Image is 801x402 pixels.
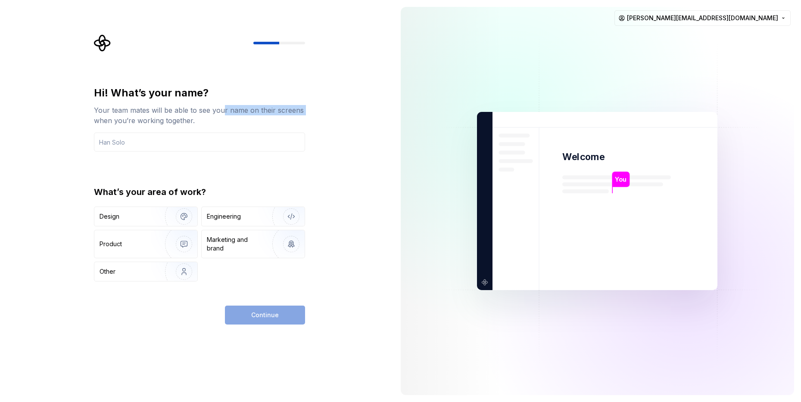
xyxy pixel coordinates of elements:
[562,151,605,163] p: Welcome
[207,235,265,253] div: Marketing and brand
[627,14,778,22] span: [PERSON_NAME][EMAIL_ADDRESS][DOMAIN_NAME]
[100,267,115,276] div: Other
[94,133,305,152] input: Han Solo
[100,240,122,248] div: Product
[207,212,241,221] div: Engineering
[94,34,111,52] svg: Supernova Logo
[100,212,119,221] div: Design
[94,105,305,126] div: Your team mates will be able to see your name on their screens when you’re working together.
[614,10,791,26] button: [PERSON_NAME][EMAIL_ADDRESS][DOMAIN_NAME]
[94,86,305,100] div: Hi! What’s your name?
[615,175,627,184] p: You
[94,186,305,198] div: What’s your area of work?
